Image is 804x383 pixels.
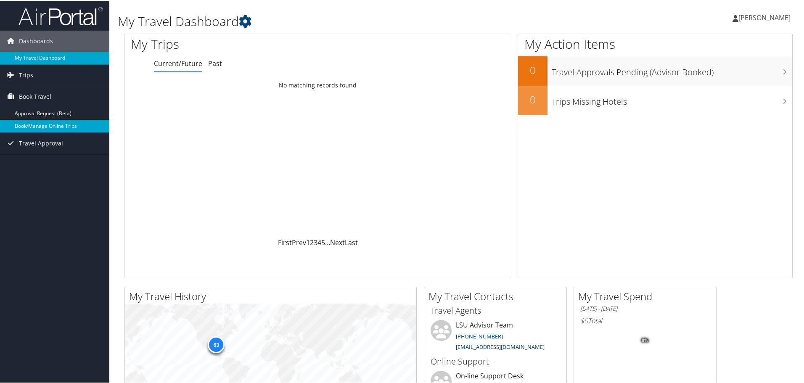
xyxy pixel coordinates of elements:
span: Book Travel [19,85,51,106]
span: Dashboards [19,30,53,51]
a: 1 [306,237,310,246]
li: LSU Advisor Team [426,319,564,354]
a: [PERSON_NAME] [733,4,799,29]
span: … [325,237,330,246]
h6: [DATE] - [DATE] [580,304,710,312]
h2: My Travel Spend [578,288,716,303]
a: First [278,237,292,246]
div: 63 [208,335,225,352]
a: [PHONE_NUMBER] [456,332,503,339]
a: 4 [317,237,321,246]
h1: My Action Items [518,34,792,52]
td: No matching records found [124,77,511,92]
img: airportal-logo.png [19,5,103,25]
a: 2 [310,237,314,246]
h2: My Travel History [129,288,416,303]
h1: My Travel Dashboard [118,12,572,29]
a: Past [208,58,222,67]
a: Current/Future [154,58,202,67]
a: 0Travel Approvals Pending (Advisor Booked) [518,55,792,85]
a: 0Trips Missing Hotels [518,85,792,114]
span: $0 [580,315,588,325]
h6: Total [580,315,710,325]
span: [PERSON_NAME] [738,12,791,21]
span: Trips [19,64,33,85]
h3: Travel Approvals Pending (Advisor Booked) [552,61,792,77]
h3: Travel Agents [431,304,560,316]
span: Travel Approval [19,132,63,153]
h2: 0 [518,62,547,77]
h3: Trips Missing Hotels [552,91,792,107]
a: 5 [321,237,325,246]
a: Prev [292,237,306,246]
a: Last [345,237,358,246]
a: Next [330,237,345,246]
h2: 0 [518,92,547,106]
a: 3 [314,237,317,246]
h1: My Trips [131,34,344,52]
tspan: 0% [642,337,648,342]
a: [EMAIL_ADDRESS][DOMAIN_NAME] [456,342,545,350]
h3: Online Support [431,355,560,367]
h2: My Travel Contacts [428,288,566,303]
